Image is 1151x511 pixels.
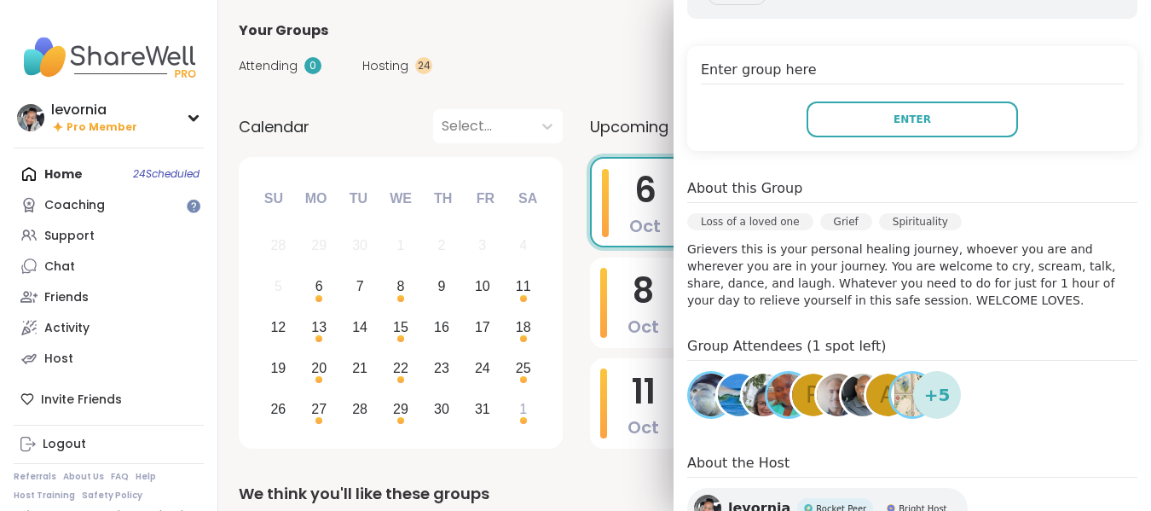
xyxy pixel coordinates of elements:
[434,398,449,421] div: 30
[239,482,1131,506] div: We think you'll like these groups
[14,429,204,460] a: Logout
[516,275,531,298] div: 11
[765,371,813,419] a: jaylacole35
[14,384,204,415] div: Invite Friends
[342,269,379,305] div: Choose Tuesday, October 7th, 2025
[687,336,1137,361] h4: Group Attendees (1 spot left)
[505,350,541,386] div: Choose Saturday, October 25th, 2025
[67,120,137,135] span: Pro Member
[807,102,1018,137] button: Enter
[44,228,95,245] div: Support
[767,374,810,416] img: jaylacole35
[14,27,204,87] img: ShareWell Nav Logo
[478,234,486,257] div: 3
[393,357,408,380] div: 22
[424,350,460,386] div: Choose Thursday, October 23rd, 2025
[342,350,379,386] div: Choose Tuesday, October 21st, 2025
[466,180,504,218] div: Fr
[701,60,1124,84] h4: Enter group here
[590,115,668,138] span: Upcoming
[43,436,86,453] div: Logout
[239,20,328,41] span: Your Groups
[260,310,297,346] div: Choose Sunday, October 12th, 2025
[383,310,419,346] div: Choose Wednesday, October 15th, 2025
[424,228,460,264] div: Not available Thursday, October 2nd, 2025
[509,180,547,218] div: Sa
[270,357,286,380] div: 19
[352,316,367,339] div: 14
[516,357,531,380] div: 25
[260,269,297,305] div: Not available Sunday, October 5th, 2025
[44,197,105,214] div: Coaching
[888,371,936,419] a: GayleG
[415,57,432,74] div: 24
[14,251,204,282] a: Chat
[342,228,379,264] div: Not available Tuesday, September 30th, 2025
[44,351,73,368] div: Host
[464,269,500,305] div: Choose Friday, October 10th, 2025
[505,269,541,305] div: Choose Saturday, October 11th, 2025
[311,398,327,421] div: 27
[475,316,490,339] div: 17
[505,391,541,427] div: Choose Saturday, November 1st, 2025
[839,371,887,419] a: cjohnson4863
[239,115,309,138] span: Calendar
[633,267,654,315] span: 8
[14,490,75,502] a: Host Training
[464,350,500,386] div: Choose Friday, October 24th, 2025
[14,282,204,312] a: Friends
[424,269,460,305] div: Choose Thursday, October 9th, 2025
[14,220,204,251] a: Support
[352,357,367,380] div: 21
[814,371,862,419] a: mikewinokurmw
[44,289,89,306] div: Friends
[339,180,377,218] div: Tu
[393,316,408,339] div: 15
[297,180,334,218] div: Mo
[505,228,541,264] div: Not available Saturday, October 4th, 2025
[257,225,543,429] div: month 2025-10
[136,471,156,483] a: Help
[629,214,661,238] span: Oct
[51,101,137,119] div: levornia
[44,320,90,337] div: Activity
[239,57,298,75] span: Attending
[516,316,531,339] div: 18
[356,275,364,298] div: 7
[690,374,732,416] img: Jinna
[505,310,541,346] div: Choose Saturday, October 18th, 2025
[311,234,327,257] div: 29
[301,269,338,305] div: Choose Monday, October 6th, 2025
[63,471,104,483] a: About Us
[352,398,367,421] div: 28
[437,275,445,298] div: 9
[628,415,659,439] span: Oct
[304,57,321,74] div: 0
[424,391,460,427] div: Choose Thursday, October 30th, 2025
[17,104,44,131] img: levornia
[806,379,821,412] span: r
[820,213,872,230] div: Grief
[397,275,405,298] div: 8
[260,228,297,264] div: Not available Sunday, September 28th, 2025
[437,234,445,257] div: 2
[397,234,405,257] div: 1
[383,228,419,264] div: Not available Wednesday, October 1st, 2025
[301,310,338,346] div: Choose Monday, October 13th, 2025
[743,374,785,416] img: laurareidwitt
[687,213,813,230] div: Loss of a loved one
[628,315,659,339] span: Oct
[894,112,931,127] span: Enter
[362,57,408,75] span: Hosting
[434,357,449,380] div: 23
[687,371,735,419] a: Jinna
[260,350,297,386] div: Choose Sunday, October 19th, 2025
[301,391,338,427] div: Choose Monday, October 27th, 2025
[879,213,962,230] div: Spirituality
[464,310,500,346] div: Choose Friday, October 17th, 2025
[687,178,802,199] h4: About this Group
[275,275,282,298] div: 5
[393,398,408,421] div: 29
[260,391,297,427] div: Choose Sunday, October 26th, 2025
[434,316,449,339] div: 16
